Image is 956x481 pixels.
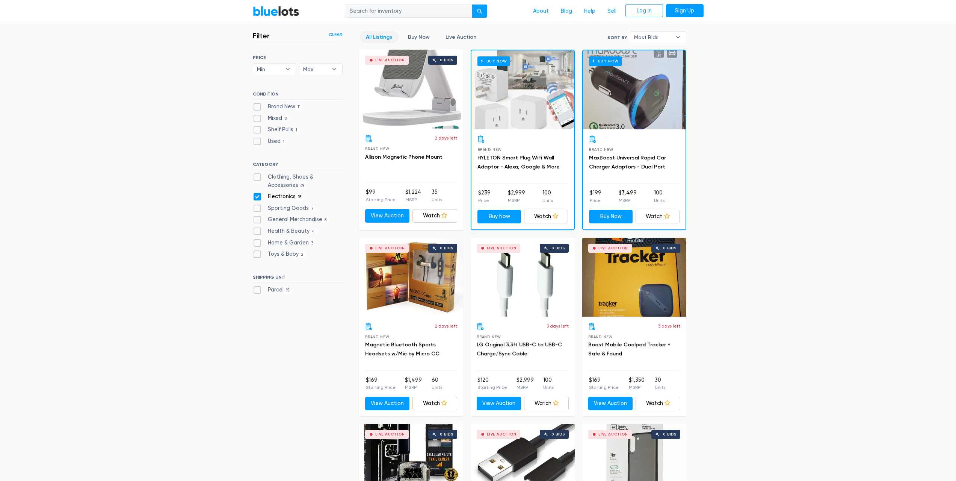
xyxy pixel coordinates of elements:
[253,227,317,235] label: Health & Beauty
[619,197,637,204] p: MSRP
[487,432,517,436] div: Live Auction
[253,91,343,100] h6: CONDITION
[658,323,680,329] p: 3 days left
[551,246,565,250] div: 0 bids
[412,209,457,223] a: Watch
[309,206,316,212] span: 7
[405,384,422,391] p: MSRP
[588,335,613,339] span: Brand New
[366,376,396,391] li: $169
[432,384,442,391] p: Units
[471,50,574,129] a: Buy Now
[583,50,686,129] a: Buy Now
[440,246,453,250] div: 0 bids
[487,246,517,250] div: Live Auction
[601,4,622,18] a: Sell
[607,34,627,41] label: Sort By
[654,197,665,204] p: Units
[432,376,442,391] li: 60
[359,31,399,43] a: All Listings
[477,210,521,223] a: Buy Now
[598,432,628,436] div: Live Auction
[309,240,316,246] span: 3
[295,104,303,110] span: 11
[366,384,396,391] p: Starting Price
[654,189,665,204] li: 100
[589,384,619,391] p: Starting Price
[508,197,525,204] p: MSRP
[477,155,560,170] a: HYLETON Smart Plug WiFi Wall Adaptor - Alexa, Google & More
[543,384,554,391] p: Units
[477,376,507,391] li: $120
[284,288,292,294] span: 15
[253,114,290,123] label: Mixed
[590,189,601,204] li: $199
[375,246,405,250] div: Live Auction
[477,56,510,66] h6: Buy Now
[359,238,463,317] a: Live Auction 0 bids
[477,341,562,357] a: LG Original 3.3ft USB-C to USB-C Charge/Sync Cable
[542,189,553,204] li: 100
[588,397,633,410] a: View Auction
[655,376,665,391] li: 30
[670,32,686,43] b: ▾
[435,323,457,329] p: 2 days left
[253,31,270,40] h3: Filter
[439,31,483,43] a: Live Auction
[326,64,342,75] b: ▾
[590,197,601,204] p: Price
[405,188,421,203] li: $1,224
[478,197,491,204] p: Price
[280,64,296,75] b: ▾
[253,126,300,134] label: Shelf Pulls
[412,397,457,410] a: Watch
[527,4,555,18] a: About
[440,432,453,436] div: 0 bids
[589,147,613,152] span: Brand New
[517,384,534,391] p: MSRP
[478,189,491,204] li: $239
[589,155,666,170] a: MaxBoost Universal Rapid Car Charger Adaptors - Dual Port
[253,162,343,170] h6: CATEGORY
[366,196,396,203] p: Starting Price
[322,217,329,223] span: 5
[435,135,457,141] p: 2 days left
[310,229,317,235] span: 4
[524,397,569,410] a: Watch
[253,250,306,258] label: Toys & Baby
[253,204,316,212] label: Sporting Goods
[296,194,304,200] span: 15
[253,6,299,17] a: BlueLots
[471,238,575,317] a: Live Auction 0 bids
[253,103,303,111] label: Brand New
[293,127,300,134] span: 1
[375,58,405,62] div: Live Auction
[253,55,343,60] h6: PRICE
[555,4,578,18] a: Blog
[282,116,290,122] span: 2
[655,384,665,391] p: Units
[629,376,645,391] li: $1,350
[253,193,304,201] label: Electronics
[432,196,442,203] p: Units
[365,154,443,160] a: Allison Magnetic Phone Mount
[663,246,677,250] div: 0 bids
[588,341,671,357] a: Boost Mobile Coolpad Tracker + Safe & Found
[578,4,601,18] a: Help
[629,384,645,391] p: MSRP
[524,210,568,223] a: Watch
[589,210,633,223] a: Buy Now
[329,31,343,38] a: Clear
[517,376,534,391] li: $2,999
[477,335,501,339] span: Brand New
[477,384,507,391] p: Starting Price
[253,173,343,189] label: Clothing, Shoes & Accessories
[547,323,569,329] p: 3 days left
[598,246,628,250] div: Live Auction
[551,432,565,436] div: 0 bids
[405,196,421,203] p: MSRP
[303,64,328,75] span: Max
[281,139,287,145] span: 1
[666,4,704,18] a: Sign Up
[432,188,442,203] li: 35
